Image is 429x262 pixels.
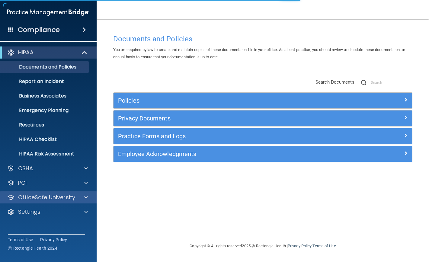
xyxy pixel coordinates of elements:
[113,47,405,59] span: You are required by law to create and maintain copies of these documents on file in your office. ...
[4,64,86,70] p: Documents and Policies
[18,208,40,216] p: Settings
[4,122,86,128] p: Resources
[8,237,33,243] a: Terms of Use
[7,179,88,187] a: PCI
[118,131,408,141] a: Practice Forms and Logs
[4,136,86,142] p: HIPAA Checklist
[312,244,336,248] a: Terms of Use
[18,26,60,34] h4: Compliance
[18,194,75,201] p: OfficeSafe University
[361,80,367,85] img: ic-search.3b580494.png
[4,151,86,157] p: HIPAA Risk Assessment
[4,107,86,113] p: Emergency Planning
[153,236,373,256] div: Copyright © All rights reserved 2025 @ Rectangle Health | |
[371,78,412,87] input: Search
[7,194,88,201] a: OfficeSafe University
[118,97,333,104] h5: Policies
[4,93,86,99] p: Business Associates
[8,245,57,251] span: Ⓒ Rectangle Health 2024
[4,78,86,85] p: Report an Incident
[7,49,88,56] a: HIPAA
[113,35,412,43] h4: Documents and Policies
[315,79,356,85] span: Search Documents:
[7,6,89,18] img: PMB logo
[7,208,88,216] a: Settings
[118,113,408,123] a: Privacy Documents
[7,165,88,172] a: OSHA
[288,244,312,248] a: Privacy Policy
[18,165,33,172] p: OSHA
[118,133,333,139] h5: Practice Forms and Logs
[40,237,67,243] a: Privacy Policy
[118,96,408,105] a: Policies
[18,49,34,56] p: HIPAA
[118,115,333,122] h5: Privacy Documents
[118,151,333,157] h5: Employee Acknowledgments
[118,149,408,159] a: Employee Acknowledgments
[18,179,27,187] p: PCI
